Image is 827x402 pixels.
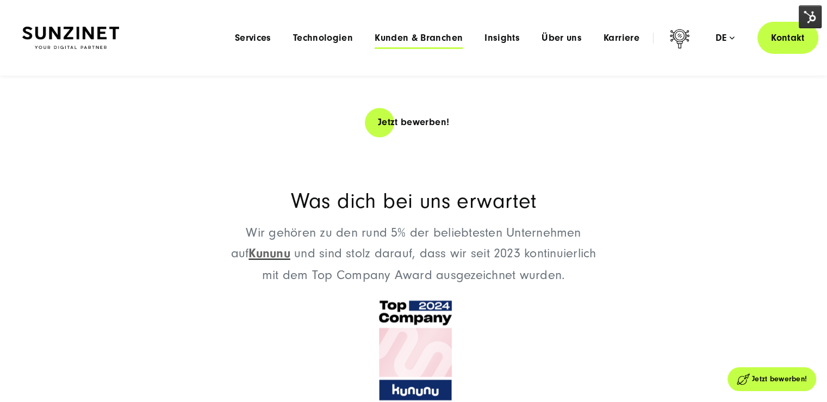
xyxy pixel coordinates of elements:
[235,33,271,44] a: Services
[226,222,602,285] p: Wir gehören zu den rund 5% der beliebtesten Unternehmen auf und sind stolz darauf, dass wir seit ...
[757,22,818,54] a: Kontakt
[716,33,735,44] div: de
[799,5,822,28] img: HubSpot Tools Menu Toggle
[226,191,602,212] h2: Was dich bei uns erwartet
[365,107,462,138] a: Jetzt bewerben!
[375,33,463,44] a: Kunden & Branchen
[248,246,290,261] a: Kununu
[604,33,639,44] a: Karriere
[542,33,582,44] a: Über uns
[484,33,520,44] a: Insights
[22,27,119,50] img: SUNZINET Full Service Digital Agentur
[293,33,353,44] a: Technologien
[727,367,816,391] a: Jetzt bewerben!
